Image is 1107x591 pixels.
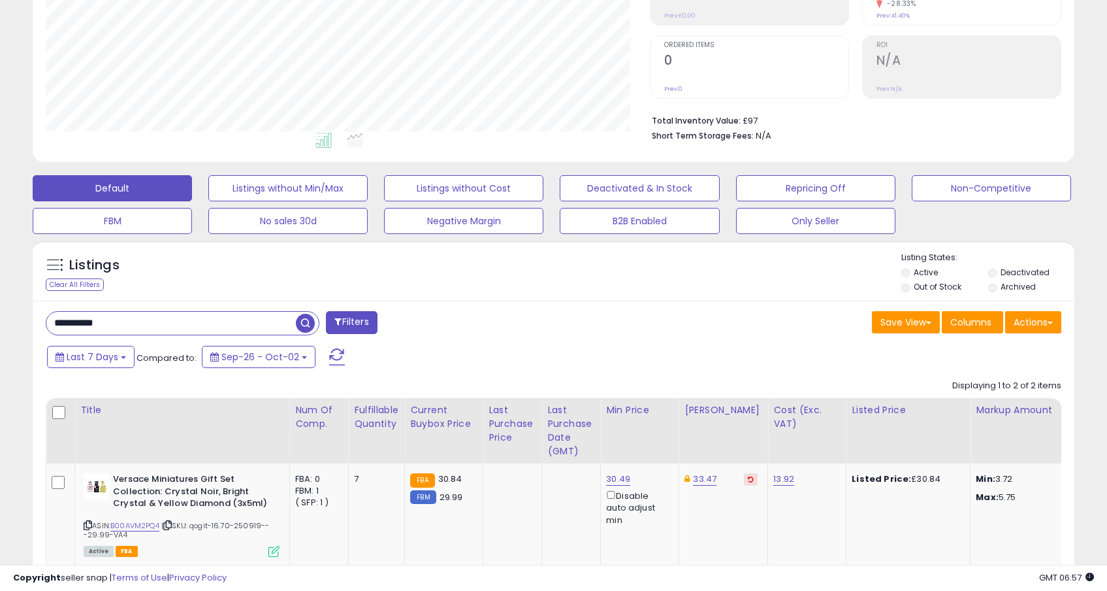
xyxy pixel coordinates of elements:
[606,473,630,486] a: 30.49
[33,208,192,234] button: FBM
[914,267,938,278] label: Active
[208,208,368,234] button: No sales 30d
[876,42,1061,49] span: ROI
[773,403,841,431] div: Cost (Exc. VAT)
[736,208,895,234] button: Only Seller
[606,403,673,417] div: Min Price
[84,546,114,557] span: All listings currently available for purchase on Amazon
[112,571,167,584] a: Terms of Use
[13,571,61,584] strong: Copyright
[110,520,159,532] a: B00AVM2PQ4
[440,491,463,503] span: 29.99
[84,473,280,556] div: ASIN:
[952,380,1061,392] div: Displaying 1 to 2 of 2 items
[560,208,719,234] button: B2B Enabled
[876,12,910,20] small: Prev: 41.40%
[438,473,462,485] span: 30.84
[852,473,911,485] b: Listed Price:
[1005,311,1061,333] button: Actions
[736,175,895,201] button: Repricing Off
[33,175,192,201] button: Default
[208,175,368,201] button: Listings without Min/Max
[1001,267,1050,278] label: Deactivated
[80,403,284,417] div: Title
[410,490,436,504] small: FBM
[912,175,1071,201] button: Non-Competitive
[136,352,197,364] span: Compared to:
[652,115,741,126] b: Total Inventory Value:
[976,473,995,485] strong: Min:
[113,473,272,513] b: Versace Miniatures Gift Set Collection: Crystal Noir, Bright Crystal & Yellow Diamond (3x5ml)
[606,488,669,526] div: Disable auto adjust min
[976,403,1089,417] div: Markup Amount
[410,473,434,488] small: FBA
[169,571,227,584] a: Privacy Policy
[876,53,1061,71] h2: N/A
[221,350,299,363] span: Sep-26 - Oct-02
[976,491,999,503] strong: Max:
[46,279,104,291] div: Clear All Filters
[664,85,682,93] small: Prev: 0
[295,485,338,497] div: FBM: 1
[295,497,338,509] div: ( SFP: 1 )
[384,208,543,234] button: Negative Margin
[547,403,595,458] div: Last Purchase Date (GMT)
[326,311,377,334] button: Filters
[756,129,771,142] span: N/A
[852,403,965,417] div: Listed Price
[652,130,754,141] b: Short Term Storage Fees:
[976,492,1084,503] p: 5.75
[410,403,477,431] div: Current Buybox Price
[852,473,960,485] div: £30.84
[664,12,696,20] small: Prev: £0.00
[67,350,118,363] span: Last 7 Days
[354,473,394,485] div: 7
[976,473,1084,485] p: 3.72
[295,403,343,431] div: Num of Comp.
[116,546,138,557] span: FBA
[489,403,536,445] div: Last Purchase Price
[773,473,794,486] a: 13.92
[84,473,110,499] img: 31MqEjdE3vL._SL40_.jpg
[84,520,270,540] span: | SKU: qogit-16.70-250919---29.99-VA4
[876,85,902,93] small: Prev: N/A
[872,311,940,333] button: Save View
[693,473,716,486] a: 33.47
[664,42,848,49] span: Ordered Items
[202,346,315,368] button: Sep-26 - Oct-02
[901,252,1074,264] p: Listing States:
[914,281,961,292] label: Out of Stock
[1039,571,1094,584] span: 2025-10-10 06:57 GMT
[69,256,120,275] h5: Listings
[942,311,1003,333] button: Columns
[664,53,848,71] h2: 0
[1001,281,1036,292] label: Archived
[295,473,338,485] div: FBA: 0
[560,175,719,201] button: Deactivated & In Stock
[47,346,135,368] button: Last 7 Days
[384,175,543,201] button: Listings without Cost
[684,403,762,417] div: [PERSON_NAME]
[652,112,1051,127] li: £97
[13,572,227,584] div: seller snap | |
[950,316,991,329] span: Columns
[354,403,399,431] div: Fulfillable Quantity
